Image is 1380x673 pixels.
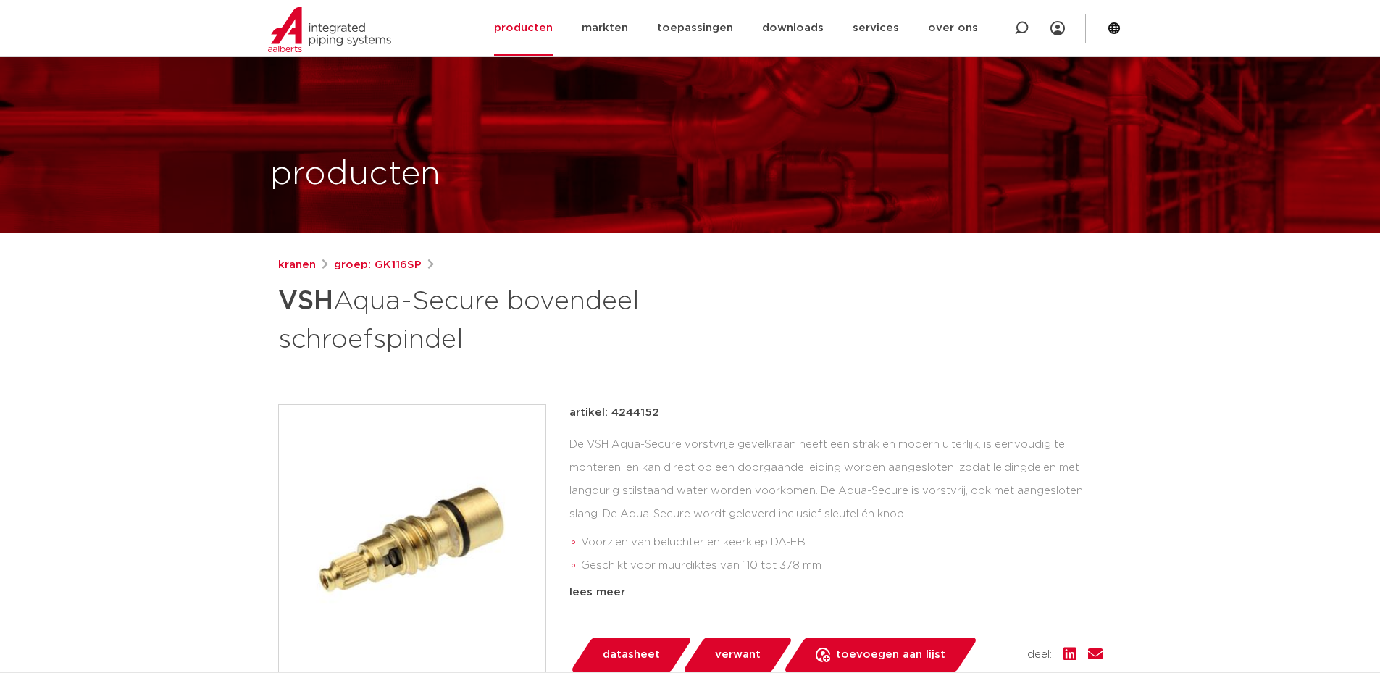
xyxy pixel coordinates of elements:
[581,531,1103,554] li: Voorzien van beluchter en keerklep DA-EB
[1027,646,1052,664] span: deel:
[278,280,822,358] h1: Aqua-Secure bovendeel schroefspindel
[569,433,1103,578] div: De VSH Aqua-Secure vorstvrije gevelkraan heeft een strak en modern uiterlijk, is eenvoudig te mon...
[278,288,333,314] strong: VSH
[715,643,761,666] span: verwant
[270,151,440,198] h1: producten
[278,256,316,274] a: kranen
[569,404,659,422] p: artikel: 4244152
[581,554,1103,577] li: Geschikt voor muurdiktes van 110 tot 378 mm
[603,643,660,666] span: datasheet
[836,643,945,666] span: toevoegen aan lijst
[569,584,1103,601] div: lees meer
[279,405,545,672] img: Product Image for VSH Aqua-Secure bovendeel schroefspindel
[682,638,793,672] a: verwant
[569,638,693,672] a: datasheet
[334,256,422,274] a: groep: GK116SP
